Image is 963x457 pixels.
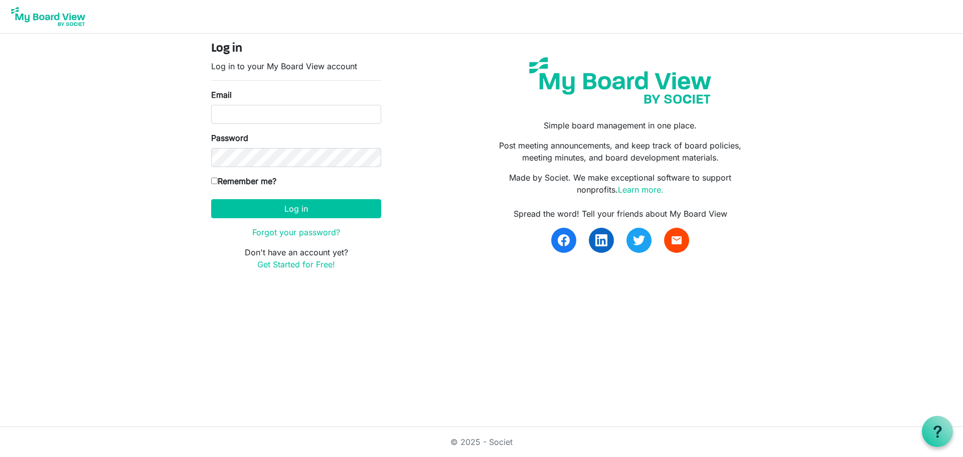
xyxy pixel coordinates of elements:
input: Remember me? [211,178,218,184]
a: Get Started for Free! [257,259,335,269]
label: Email [211,89,232,101]
p: Log in to your My Board View account [211,60,381,72]
label: Password [211,132,248,144]
p: Post meeting announcements, and keep track of board policies, meeting minutes, and board developm... [489,139,752,164]
span: email [671,234,683,246]
img: twitter.svg [633,234,645,246]
p: Made by Societ. We make exceptional software to support nonprofits. [489,172,752,196]
p: Simple board management in one place. [489,119,752,131]
img: my-board-view-societ.svg [522,50,719,111]
a: Forgot your password? [252,227,340,237]
img: linkedin.svg [595,234,607,246]
img: My Board View Logo [8,4,88,29]
p: Don't have an account yet? [211,246,381,270]
div: Spread the word! Tell your friends about My Board View [489,208,752,220]
a: Learn more. [618,185,664,195]
h4: Log in [211,42,381,56]
a: email [664,228,689,253]
a: © 2025 - Societ [450,437,513,447]
label: Remember me? [211,175,276,187]
button: Log in [211,199,381,218]
img: facebook.svg [558,234,570,246]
